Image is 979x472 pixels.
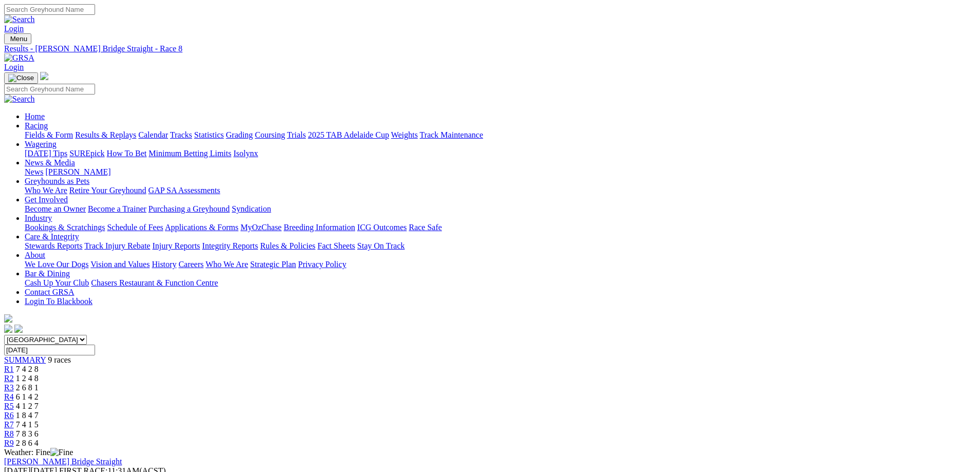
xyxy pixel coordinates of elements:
[241,223,282,232] a: MyOzChase
[16,374,39,383] span: 1 2 4 8
[4,63,24,71] a: Login
[152,241,200,250] a: Injury Reports
[107,223,163,232] a: Schedule of Fees
[48,355,71,364] span: 9 races
[4,33,31,44] button: Toggle navigation
[25,130,975,140] div: Racing
[4,53,34,63] img: GRSA
[25,204,975,214] div: Get Involved
[4,314,12,323] img: logo-grsa-white.png
[91,278,218,287] a: Chasers Restaurant & Function Centre
[4,355,46,364] a: SUMMARY
[69,186,146,195] a: Retire Your Greyhound
[25,186,975,195] div: Greyhounds as Pets
[4,84,95,95] input: Search
[25,214,52,222] a: Industry
[298,260,346,269] a: Privacy Policy
[4,402,14,410] a: R5
[16,392,39,401] span: 6 1 4 2
[25,130,73,139] a: Fields & Form
[420,130,483,139] a: Track Maintenance
[4,457,122,466] a: [PERSON_NAME] Bridge Straight
[25,241,82,250] a: Stewards Reports
[357,223,407,232] a: ICG Outcomes
[25,260,975,269] div: About
[16,420,39,429] span: 7 4 1 5
[357,241,404,250] a: Stay On Track
[25,297,93,306] a: Login To Blackbook
[226,130,253,139] a: Grading
[16,383,39,392] span: 2 6 8 1
[149,186,220,195] a: GAP SA Assessments
[16,439,39,447] span: 2 8 6 4
[25,186,67,195] a: Who We Are
[4,72,38,84] button: Toggle navigation
[25,121,48,130] a: Racing
[4,365,14,373] a: R1
[4,420,14,429] span: R7
[318,241,355,250] a: Fact Sheets
[107,149,147,158] a: How To Bet
[4,429,14,438] a: R8
[165,223,238,232] a: Applications & Forms
[4,448,73,457] span: Weather: Fine
[25,112,45,121] a: Home
[4,325,12,333] img: facebook.svg
[409,223,441,232] a: Race Safe
[88,204,146,213] a: Become a Trainer
[152,260,176,269] a: History
[4,383,14,392] a: R3
[194,130,224,139] a: Statistics
[4,374,14,383] a: R2
[4,15,35,24] img: Search
[25,269,70,278] a: Bar & Dining
[232,204,271,213] a: Syndication
[75,130,136,139] a: Results & Replays
[69,149,104,158] a: SUREpick
[90,260,150,269] a: Vision and Values
[84,241,150,250] a: Track Injury Rebate
[255,130,285,139] a: Coursing
[250,260,296,269] a: Strategic Plan
[149,149,231,158] a: Minimum Betting Limits
[16,411,39,420] span: 1 8 4 7
[260,241,316,250] a: Rules & Policies
[25,158,75,167] a: News & Media
[308,130,389,139] a: 2025 TAB Adelaide Cup
[4,44,975,53] a: Results - [PERSON_NAME] Bridge Straight - Race 8
[25,241,975,251] div: Care & Integrity
[206,260,248,269] a: Who We Are
[391,130,418,139] a: Weights
[4,392,14,401] a: R4
[25,149,67,158] a: [DATE] Tips
[25,177,89,185] a: Greyhounds as Pets
[25,167,975,177] div: News & Media
[4,411,14,420] a: R6
[4,439,14,447] a: R9
[25,140,57,148] a: Wagering
[287,130,306,139] a: Trials
[4,24,24,33] a: Login
[25,278,975,288] div: Bar & Dining
[4,345,95,355] input: Select date
[25,204,86,213] a: Become an Owner
[25,278,89,287] a: Cash Up Your Club
[50,448,73,457] img: Fine
[170,130,192,139] a: Tracks
[45,167,110,176] a: [PERSON_NAME]
[10,35,27,43] span: Menu
[25,195,68,204] a: Get Involved
[4,95,35,104] img: Search
[25,232,79,241] a: Care & Integrity
[149,204,230,213] a: Purchasing a Greyhound
[178,260,204,269] a: Careers
[4,4,95,15] input: Search
[16,402,39,410] span: 4 1 2 7
[284,223,355,232] a: Breeding Information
